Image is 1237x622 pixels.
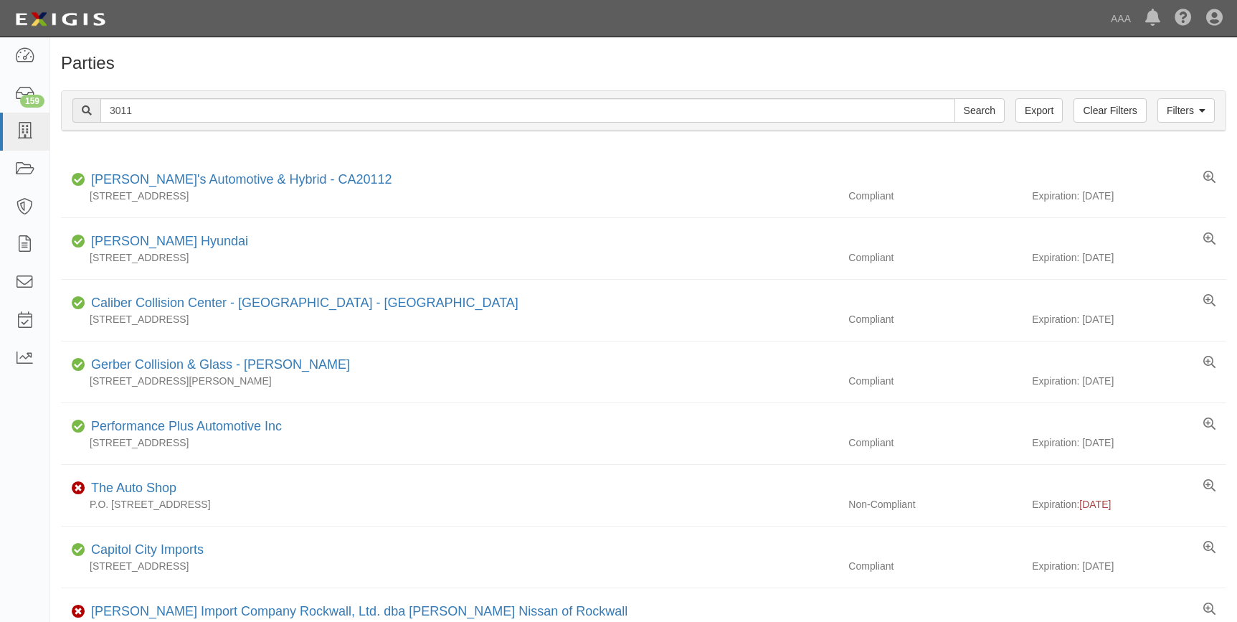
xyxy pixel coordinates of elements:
div: Compliant [838,189,1032,203]
div: Expiration: [DATE] [1032,435,1226,450]
a: View results summary [1203,479,1215,494]
a: Clear Filters [1074,98,1146,123]
a: View results summary [1203,171,1215,185]
a: Filters [1157,98,1215,123]
i: Non-Compliant [72,484,85,494]
a: [PERSON_NAME]'s Automotive & Hybrid - CA20112 [91,172,392,187]
div: Gerber Collision & Glass - Austin-Howard Ln [85,356,350,374]
a: The Auto Shop [91,481,176,495]
div: Non-Compliant [838,497,1032,512]
a: View results summary [1203,294,1215,308]
div: [STREET_ADDRESS] [61,250,838,265]
a: AAA [1104,4,1138,33]
span: [DATE] [1079,499,1111,510]
a: View results summary [1203,356,1215,370]
a: Caliber Collision Center - [GEOGRAPHIC_DATA] - [GEOGRAPHIC_DATA] [91,296,518,310]
div: The Auto Shop [85,479,176,498]
div: Rowe Hyundai [85,232,248,251]
div: P.O. [STREET_ADDRESS] [61,497,838,512]
i: Compliant [72,298,85,308]
div: Compliant [838,435,1032,450]
div: Jim's Automotive & Hybrid - CA20112 [85,171,392,189]
div: [STREET_ADDRESS] [61,435,838,450]
a: [PERSON_NAME] Import Company Rockwall, Ltd. dba [PERSON_NAME] Nissan of Rockwall [91,604,627,618]
i: Compliant [72,545,85,555]
a: View results summary [1203,603,1215,617]
a: Capitol City Imports [91,542,204,557]
i: Compliant [72,175,85,185]
div: Compliant [838,374,1032,388]
a: View results summary [1203,418,1215,432]
i: Compliant [72,237,85,247]
div: 159 [20,95,44,108]
input: Search [100,98,955,123]
div: Expiration: [DATE] [1032,312,1226,326]
div: Cavender Import Company Rockwall, Ltd. dba Cavender Nissan of Rockwall [85,603,627,621]
h1: Parties [61,54,1226,72]
div: [STREET_ADDRESS] [61,189,838,203]
a: Gerber Collision & Glass - [PERSON_NAME] [91,357,350,372]
div: Compliant [838,312,1032,326]
div: [STREET_ADDRESS][PERSON_NAME] [61,374,838,388]
div: Compliant [838,559,1032,573]
a: View results summary [1203,232,1215,247]
a: View results summary [1203,541,1215,555]
div: Expiration: [DATE] [1032,559,1226,573]
i: Non-Compliant [72,607,85,617]
input: Search [954,98,1005,123]
i: Compliant [72,422,85,432]
div: Compliant [838,250,1032,265]
i: Help Center - Complianz [1175,10,1192,27]
a: [PERSON_NAME] Hyundai [91,234,248,248]
div: [STREET_ADDRESS] [61,312,838,326]
div: Caliber Collision Center - Upland - Downtown [85,294,518,313]
div: Expiration: [1032,497,1226,512]
div: Performance Plus Automotive Inc [85,418,282,436]
div: Expiration: [DATE] [1032,189,1226,203]
a: Export [1015,98,1063,123]
i: Compliant [72,360,85,370]
div: Capitol City Imports [85,541,204,560]
img: logo-5460c22ac91f19d4615b14bd174203de0afe785f0fc80cf4dbbc73dc1793850b.png [11,6,110,32]
div: [STREET_ADDRESS] [61,559,838,573]
div: Expiration: [DATE] [1032,374,1226,388]
a: Performance Plus Automotive Inc [91,419,282,433]
div: Expiration: [DATE] [1032,250,1226,265]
